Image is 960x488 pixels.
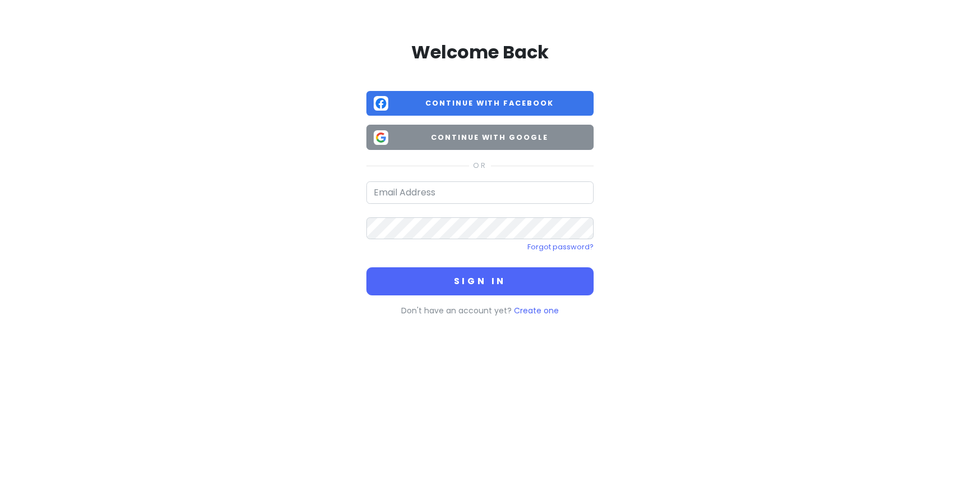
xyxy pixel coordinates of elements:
span: Continue with Google [393,132,586,143]
button: Sign in [366,267,594,295]
img: Google logo [374,130,388,145]
a: Forgot password? [527,242,594,252]
img: Facebook logo [374,96,388,111]
a: Create one [514,305,559,316]
button: Continue with Facebook [366,91,594,116]
h2: Welcome Back [366,40,594,64]
span: Continue with Facebook [393,98,586,109]
p: Don't have an account yet? [366,304,594,317]
input: Email Address [366,181,594,204]
button: Continue with Google [366,125,594,150]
